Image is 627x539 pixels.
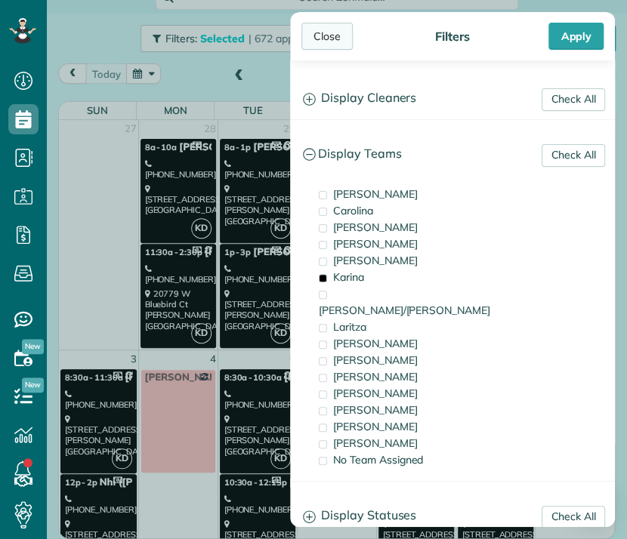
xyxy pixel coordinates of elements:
[548,23,604,50] div: Apply
[333,436,418,450] span: [PERSON_NAME]
[333,270,364,284] span: Karina
[542,88,605,111] a: Check All
[333,187,418,201] span: [PERSON_NAME]
[333,204,373,217] span: Carolina
[333,237,418,251] span: [PERSON_NAME]
[333,320,366,334] span: Laritza
[319,303,490,317] span: [PERSON_NAME]/[PERSON_NAME]
[333,387,418,400] span: [PERSON_NAME]
[333,254,418,267] span: [PERSON_NAME]
[333,337,418,350] span: [PERSON_NAME]
[22,339,44,354] span: New
[333,220,418,234] span: [PERSON_NAME]
[291,135,614,174] a: Display Teams
[333,420,418,433] span: [PERSON_NAME]
[542,506,605,528] a: Check All
[22,377,44,393] span: New
[291,79,614,118] a: Display Cleaners
[333,403,418,417] span: [PERSON_NAME]
[542,144,605,167] a: Check All
[301,23,353,50] div: Close
[431,29,474,44] div: Filters
[333,370,418,383] span: [PERSON_NAME]
[333,353,418,367] span: [PERSON_NAME]
[333,453,423,467] span: No Team Assigned
[291,497,614,535] a: Display Statuses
